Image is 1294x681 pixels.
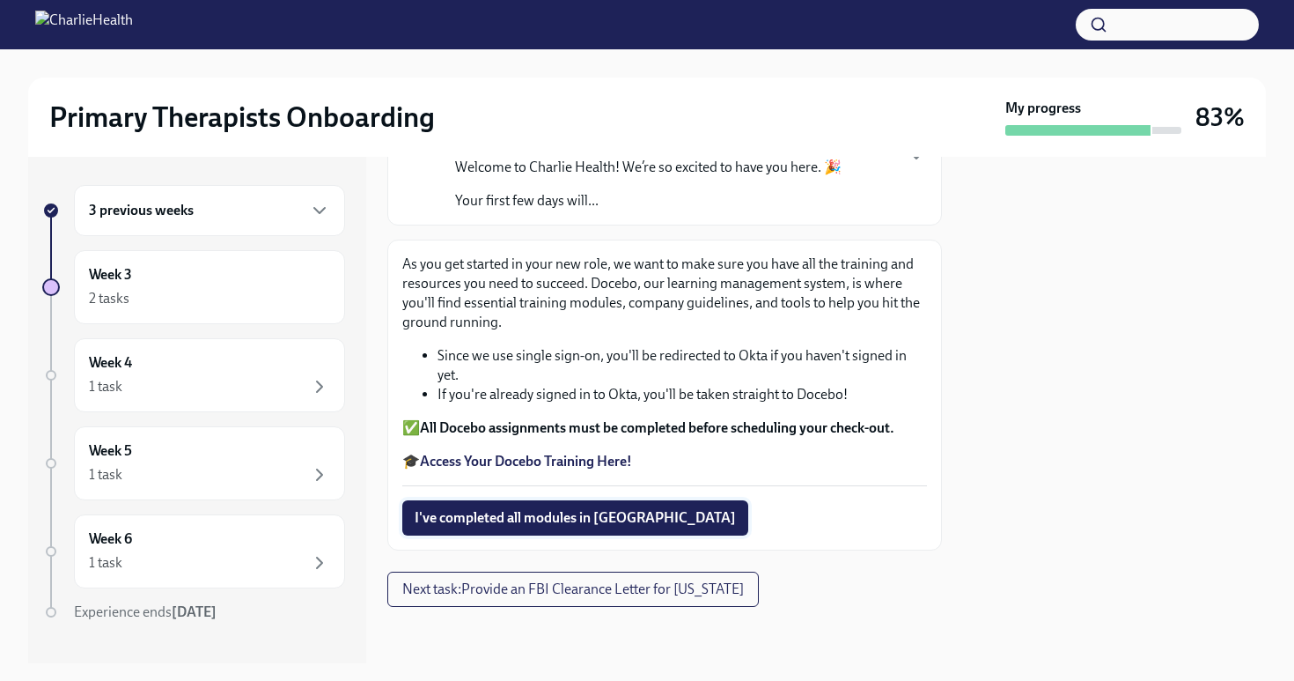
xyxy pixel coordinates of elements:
div: 3 previous weeks [74,185,345,236]
a: Week 32 tasks [42,250,345,324]
h6: Week 6 [89,529,132,549]
h2: Primary Therapists Onboarding [49,100,435,135]
a: Week 61 task [42,514,345,588]
h3: 83% [1195,101,1245,133]
strong: My progress [1005,99,1081,118]
h6: Week 4 [89,353,132,373]
a: Access Your Docebo Training Here! [420,453,632,470]
li: If you're already signed in to Okta, you'll be taken straight to Docebo! [437,385,927,404]
strong: All Docebo assignments must be completed before scheduling your check-out. [420,419,894,436]
h6: 3 previous weeks [89,201,194,220]
span: Next task : Provide an FBI Clearance Letter for [US_STATE] [402,581,744,598]
a: Week 41 task [42,338,345,412]
p: ✅ [402,418,927,438]
span: I've completed all modules in [GEOGRAPHIC_DATA] [415,509,736,527]
h6: Week 3 [89,265,132,285]
p: Your first few days will... [455,191,842,211]
span: Experience ends [74,603,217,620]
a: Week 51 task [42,426,345,500]
p: As you get started in your new role, we want to make sure you have all the training and resources... [402,255,927,332]
p: Welcome to Charlie Health! We’re so excited to have you here. 🎉 [455,158,842,177]
div: 1 task [89,377,122,396]
button: I've completed all modules in [GEOGRAPHIC_DATA] [402,500,748,536]
img: CharlieHealth [35,11,133,39]
p: 🎓 [402,452,927,471]
button: Next task:Provide an FBI Clearance Letter for [US_STATE] [387,572,759,607]
li: Since we use single sign-on, you'll be redirected to Okta if you haven't signed in yet. [437,346,927,385]
strong: [DATE] [172,603,217,620]
div: 2 tasks [89,289,129,308]
h6: Week 5 [89,441,132,461]
div: 1 task [89,465,122,485]
div: 1 task [89,553,122,573]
